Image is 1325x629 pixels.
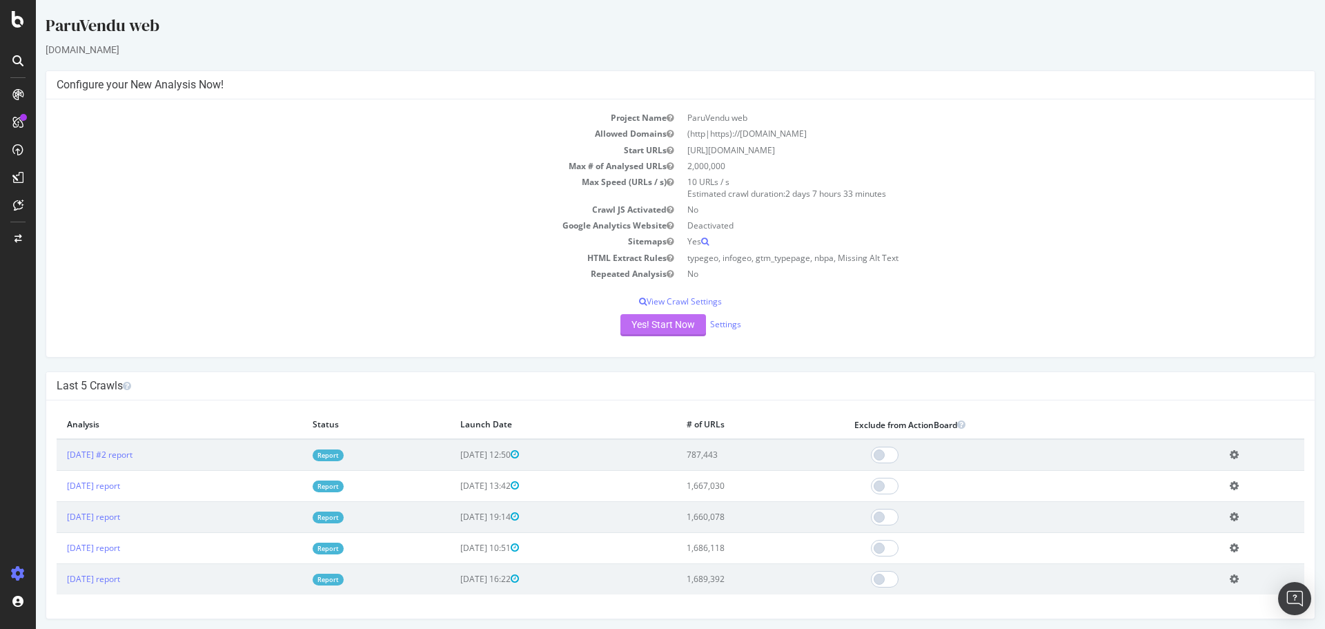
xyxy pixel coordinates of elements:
[31,542,84,554] a: [DATE] report
[645,250,1268,266] td: typegeo, infogeo, gtm_typepage, nbpa, Missing Alt Text
[10,14,1279,43] div: ParuVendu web
[414,411,640,439] th: Launch Date
[21,250,645,266] td: HTML Extract Rules
[424,511,483,523] span: [DATE] 19:14
[21,110,645,126] td: Project Name
[645,126,1268,142] td: (http|https)://[DOMAIN_NAME]
[1278,582,1311,615] div: Open Intercom Messenger
[21,202,645,217] td: Crawl JS Activated
[640,532,807,563] td: 1,686,118
[645,233,1268,249] td: Yes
[277,543,308,554] a: Report
[21,78,1268,92] h4: Configure your New Analysis Now!
[424,573,483,585] span: [DATE] 16:22
[645,158,1268,174] td: 2,000,000
[277,449,308,461] a: Report
[645,110,1268,126] td: ParuVendu web
[674,318,705,330] a: Settings
[645,266,1268,282] td: No
[21,174,645,202] td: Max Speed (URLs / s)
[277,574,308,586] a: Report
[424,480,483,492] span: [DATE] 13:42
[21,233,645,249] td: Sitemaps
[31,449,97,461] a: [DATE] #2 report
[645,202,1268,217] td: No
[640,563,807,594] td: 1,689,392
[645,142,1268,158] td: [URL][DOMAIN_NAME]
[424,542,483,554] span: [DATE] 10:51
[21,411,266,439] th: Analysis
[640,439,807,471] td: 787,443
[21,379,1268,393] h4: Last 5 Crawls
[31,511,84,523] a: [DATE] report
[640,470,807,501] td: 1,667,030
[749,188,850,200] span: 2 days 7 hours 33 minutes
[31,573,84,585] a: [DATE] report
[31,480,84,492] a: [DATE] report
[21,158,645,174] td: Max # of Analysed URLs
[808,411,1184,439] th: Exclude from ActionBoard
[21,217,645,233] td: Google Analytics Website
[645,217,1268,233] td: Deactivated
[640,501,807,532] td: 1,660,078
[277,512,308,523] a: Report
[645,174,1268,202] td: 10 URLs / s Estimated crawl duration:
[21,296,1268,307] p: View Crawl Settings
[21,126,645,142] td: Allowed Domains
[21,142,645,158] td: Start URLs
[10,43,1279,57] div: [DOMAIN_NAME]
[585,314,670,336] button: Yes! Start Now
[640,411,807,439] th: # of URLs
[266,411,414,439] th: Status
[21,266,645,282] td: Repeated Analysis
[277,481,308,492] a: Report
[424,449,483,461] span: [DATE] 12:50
